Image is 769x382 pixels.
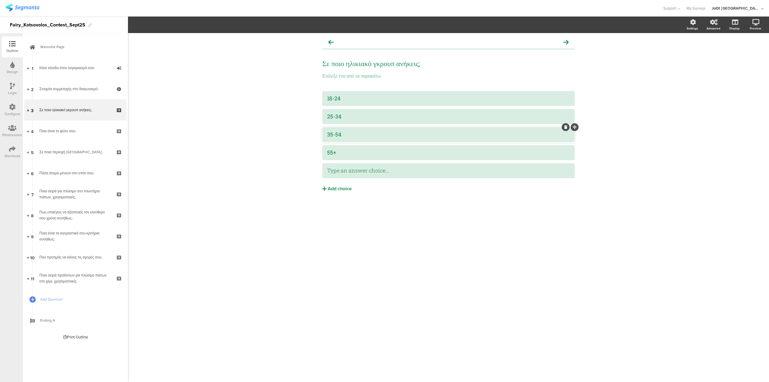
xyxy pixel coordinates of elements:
[322,59,575,68] p: Σε ποιο ηλικιακό γκρουπ ανήκεις;
[5,111,20,117] div: Configure
[10,20,85,30] div: Fairy_Kotsovolos_Contest_Sept25
[24,226,126,247] a: 9 Ποια είναι τα αγοραστικά σου κριτήρια συνήθως;
[32,65,33,71] span: 1
[2,132,22,138] div: Permissions
[6,48,18,53] div: Outline
[24,78,126,99] a: 2 Στοιχεία συμμετοχής στο διαγωνισμό:
[327,131,570,138] div: 35-54
[39,209,111,221] div: Πως επιλέγεις να αξιοποιείς τον ελεύθερο σου χρόνο συνήθως;
[24,247,126,268] a: 10 Που προτιμάς να κάνεις τις αγορές σου;
[39,272,111,284] div: Ποια σειρά προϊόντων για πλύσιμο πιάτων στο χέρι, χρησιμοποιείς;
[24,184,126,205] a: 7 Ποια σειρά για πλύσιμο στο πλυντήριο πιάτων, χρησιμοποιείς;
[24,268,126,289] a: 11 Ποια σειρά προϊόντων για πλύσιμο πιάτων στο χέρι, χρησιμοποιείς;
[39,107,111,113] div: Σε ποιο ηλικιακό γκρουπ ανήκεις;
[327,113,570,120] div: 25-34
[39,188,111,200] div: Ποια σειρά για πλύσιμο στο πλυντήριο πιάτων, χρησιμοποιείς;
[24,142,126,163] a: 5 Σε ποια περιοχή [GEOGRAPHIC_DATA];
[31,170,34,176] span: 6
[729,26,740,31] div: Display
[31,149,34,155] span: 5
[31,191,34,197] span: 7
[327,167,389,174] span: Type an answer choice...
[39,65,111,71] div: Κάνε είσοδο στον λογαριασμό σου:
[322,72,575,79] p: Επίλεξε ένα από τα παρακάτω
[750,26,761,31] div: Preview
[687,26,698,31] div: Settings
[322,181,575,196] button: Add choice
[327,95,570,102] div: 18-24
[39,128,111,134] div: Ποιο είναι το φύλο σου;
[24,57,126,78] a: 1 Κάνε είσοδο στον λογαριασμό σου:
[31,233,34,240] span: 9
[7,69,18,75] div: Design
[39,254,111,260] div: Που προτιμάς να κάνεις τις αγορές σου;
[707,26,720,31] div: Advanced
[31,86,34,92] span: 2
[5,153,20,159] div: Distribute
[712,5,760,11] div: JoltX [GEOGRAPHIC_DATA]
[327,149,570,156] div: 55+
[39,149,111,155] div: Σε ποια περιοχή μένεις;
[39,86,111,92] div: Στοιχεία συμμετοχής στο διαγωνισμό:
[40,317,117,323] span: Ending A
[8,90,17,96] div: Logic
[24,163,126,184] a: 6 Πόσα άτομα μένουν στο σπίτι σου;
[39,230,111,242] div: Ποια είναι τα αγοραστικά σου κριτήρια συνήθως;
[40,296,117,302] span: Add Question
[5,4,39,11] img: segmanta logo
[31,275,34,282] span: 11
[31,107,34,113] span: 3
[24,36,126,57] a: Welcome Page
[24,310,126,331] a: Ending A
[328,186,352,192] div: Add choice
[24,205,126,226] a: 8 Πως επιλέγεις να αξιοποιείς τον ελεύθερο σου χρόνο συνήθως;
[40,44,117,50] span: Welcome Page
[31,212,34,219] span: 8
[24,99,126,121] a: 3 Σε ποιο ηλικιακό γκρουπ ανήκεις;
[31,128,34,134] span: 4
[39,170,111,176] div: Πόσα άτομα μένουν στο σπίτι σου;
[30,254,35,261] span: 10
[663,5,676,11] span: Support
[63,334,88,340] div: Print Outline
[24,121,126,142] a: 4 Ποιο είναι το φύλο σου;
